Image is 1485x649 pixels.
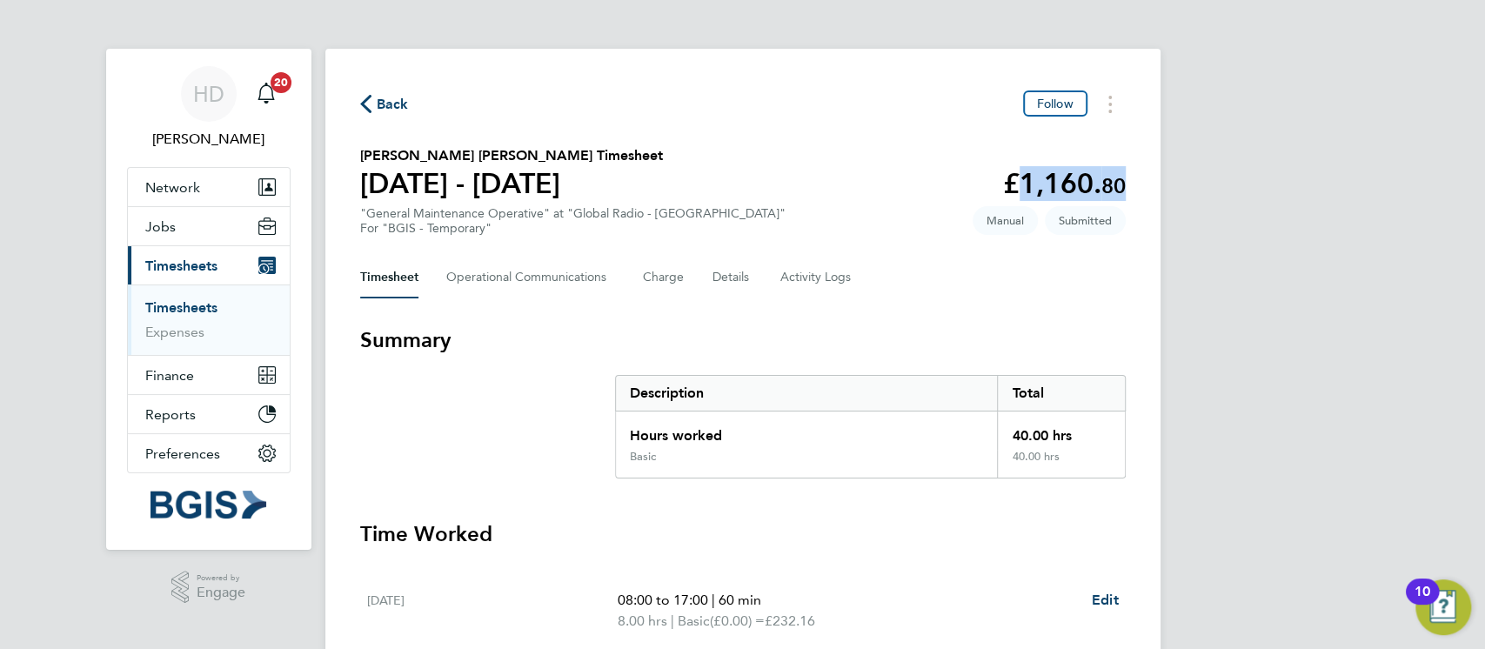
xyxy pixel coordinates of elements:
[193,83,224,105] span: HD
[973,206,1038,235] span: This timesheet was manually created.
[997,450,1124,478] div: 40.00 hrs
[1045,206,1126,235] span: This timesheet is Submitted.
[712,257,753,298] button: Details
[145,258,217,274] span: Timesheets
[145,406,196,423] span: Reports
[711,592,714,608] span: |
[360,326,1126,354] h3: Summary
[128,168,290,206] button: Network
[780,257,853,298] button: Activity Logs
[145,445,220,462] span: Preferences
[1415,592,1430,614] div: 10
[106,49,311,550] nav: Main navigation
[249,66,284,122] a: 20
[145,367,194,384] span: Finance
[128,284,290,355] div: Timesheets
[709,612,764,629] span: (£0.00) =
[360,93,409,115] button: Back
[1003,167,1126,200] app-decimal: £1,160.
[1092,592,1119,608] span: Edit
[677,611,709,632] span: Basic
[145,299,217,316] a: Timesheets
[617,592,707,608] span: 08:00 to 17:00
[360,145,663,166] h2: [PERSON_NAME] [PERSON_NAME] Timesheet
[367,590,618,632] div: [DATE]
[764,612,814,629] span: £232.16
[1023,90,1087,117] button: Follow
[127,491,291,519] a: Go to home page
[128,395,290,433] button: Reports
[197,585,245,600] span: Engage
[643,257,685,298] button: Charge
[171,571,245,604] a: Powered byEngage
[271,72,291,93] span: 20
[360,206,786,236] div: "General Maintenance Operative" at "Global Radio - [GEOGRAPHIC_DATA]"
[1101,173,1126,198] span: 80
[997,376,1124,411] div: Total
[128,207,290,245] button: Jobs
[1092,590,1119,611] a: Edit
[151,491,265,519] img: bgis-logo-retina.png
[145,218,176,235] span: Jobs
[670,612,673,629] span: |
[360,257,418,298] button: Timesheet
[446,257,615,298] button: Operational Communications
[128,434,290,472] button: Preferences
[1094,90,1126,117] button: Timesheets Menu
[128,356,290,394] button: Finance
[616,376,998,411] div: Description
[197,571,245,585] span: Powered by
[360,221,786,236] div: For "BGIS - Temporary"
[377,94,409,115] span: Back
[127,129,291,150] span: Hannah Davies
[1037,96,1074,111] span: Follow
[145,324,204,340] a: Expenses
[145,179,200,196] span: Network
[127,66,291,150] a: HD[PERSON_NAME]
[1415,579,1471,635] button: Open Resource Center, 10 new notifications
[617,612,666,629] span: 8.00 hrs
[718,592,760,608] span: 60 min
[630,450,656,464] div: Basic
[616,411,998,450] div: Hours worked
[360,166,663,201] h1: [DATE] - [DATE]
[360,520,1126,548] h3: Time Worked
[997,411,1124,450] div: 40.00 hrs
[615,375,1126,478] div: Summary
[128,246,290,284] button: Timesheets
